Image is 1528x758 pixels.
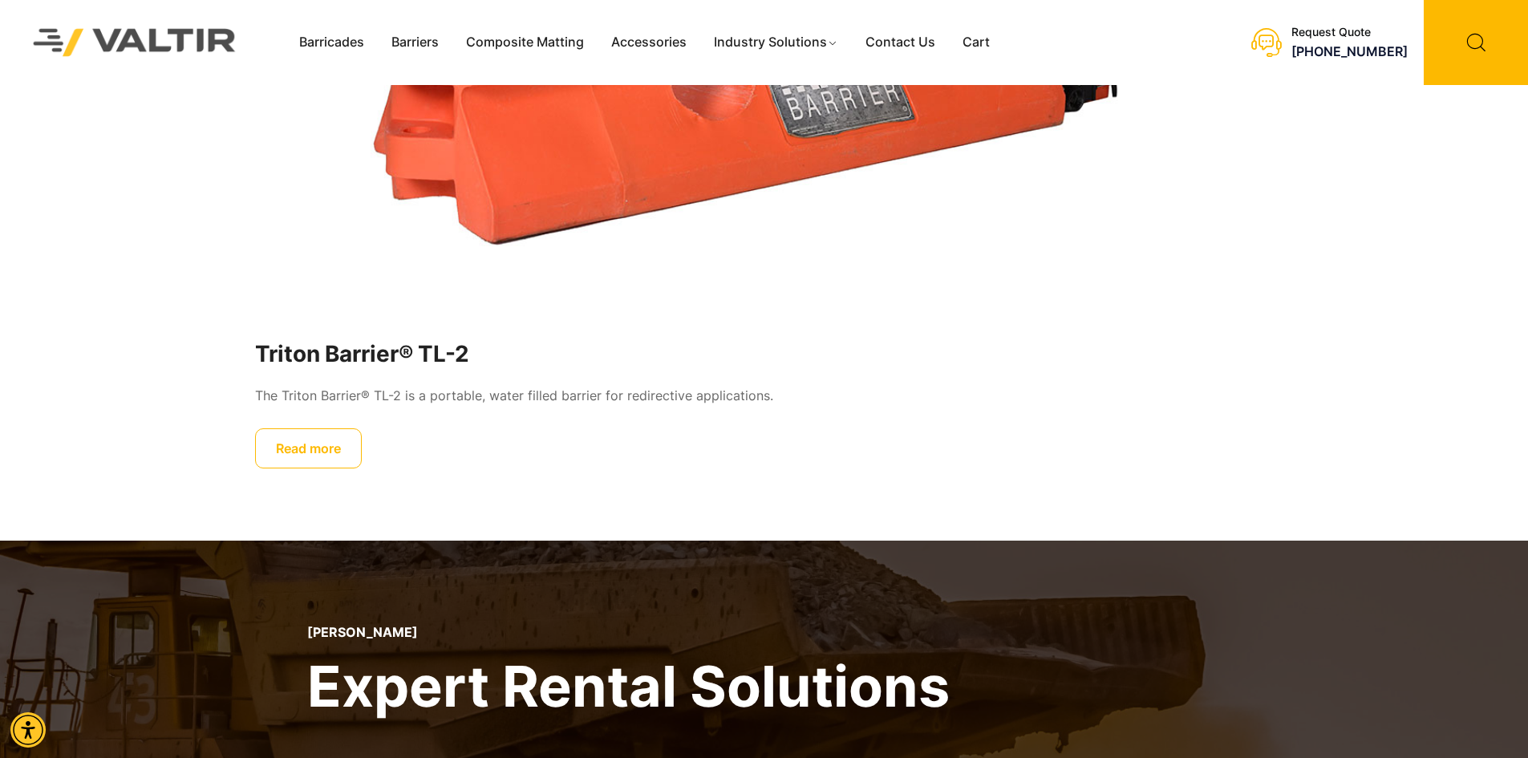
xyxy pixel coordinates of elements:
[1291,43,1408,59] a: call (888) 496-3625
[255,428,362,468] a: Read more Triton Barrier® TL-2
[10,712,46,748] div: Accessibility Menu
[852,30,949,55] a: Contact Us
[1291,26,1408,39] div: Request Quote
[452,30,598,55] a: Composite Matting
[255,339,1274,368] a: Triton Barrier® TL-2
[378,30,452,55] a: Barriers
[598,30,700,55] a: Accessories
[286,30,378,55] a: Barricades
[307,650,950,723] h2: Expert Rental Solutions
[255,384,1274,408] p: The Triton Barrier® TL-2 is a portable, water filled barrier for redirective applications.
[700,30,852,55] a: Industry Solutions
[12,7,257,77] img: Valtir Rentals
[307,625,950,640] p: [PERSON_NAME]
[949,30,1003,55] a: Cart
